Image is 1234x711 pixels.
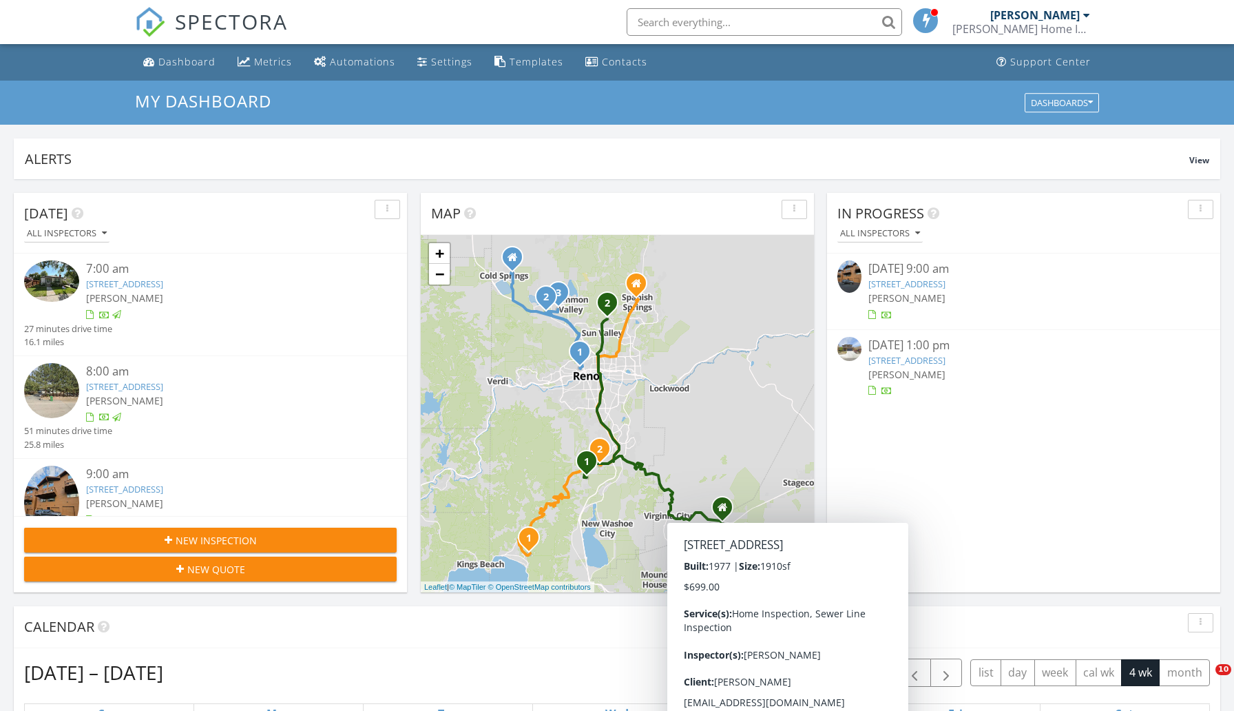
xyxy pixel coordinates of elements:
[1025,93,1099,112] button: Dashboards
[1031,98,1093,107] div: Dashboards
[86,394,163,407] span: [PERSON_NAME]
[421,581,594,593] div: |
[512,257,521,265] div: 17568 Sunstone Ct, Reno NV 89508
[27,229,107,238] div: All Inspectors
[991,50,1096,75] a: Support Center
[86,466,366,483] div: 9:00 am
[930,659,963,687] button: Next
[24,528,397,553] button: New Inspection
[24,336,112,349] div: 16.1 miles
[1215,664,1231,675] span: 10
[1187,664,1220,697] iframe: Intercom live chat
[840,229,920,238] div: All Inspectors
[86,497,163,510] span: [PERSON_NAME]
[584,457,589,467] i: 1
[86,363,366,380] div: 8:00 am
[580,351,588,360] div: 1130 Bon Rea Way, Reno, NV 89503
[176,533,257,548] span: New Inspection
[429,264,450,285] a: Zoom out
[254,55,292,68] div: Metrics
[1001,659,1035,686] button: day
[431,204,461,223] span: Map
[510,55,563,68] div: Templates
[175,7,288,36] span: SPECTORA
[605,299,610,309] i: 2
[837,225,923,243] button: All Inspectors
[138,50,221,75] a: Dashboard
[24,557,397,581] button: New Quote
[24,260,79,302] img: 9283592%2Fcover_photos%2FYHrxw3G1N8PN7WzAAcZf%2Fsmall.jpg
[24,659,163,686] h2: [DATE] – [DATE]
[86,291,163,305] span: [PERSON_NAME]
[587,461,595,469] div: 15420 Cherrywood Dr, Reno, NV 89511
[636,283,645,291] div: 10415 Palm Springs Dr, Sparks NV 89441
[627,8,902,36] input: Search everything...
[868,337,1179,354] div: [DATE] 1:00 pm
[529,537,537,546] div: 400 Fairview Blvd 218, Incline Village, NV 89451
[868,354,945,367] a: [STREET_ADDRESS]
[607,302,616,311] div: 6255 Mohave Ct, Sun Valley, NV 89433
[837,260,1210,322] a: [DATE] 9:00 am [STREET_ADDRESS] [PERSON_NAME]
[899,659,931,687] button: Previous
[24,363,79,418] img: streetview
[546,296,554,305] div: 7094 Peppermint Dr, Reno, NV 89506
[431,55,472,68] div: Settings
[135,90,271,112] span: My Dashboard
[1076,659,1122,686] button: cal wk
[1010,55,1091,68] div: Support Center
[158,55,216,68] div: Dashboard
[868,260,1179,278] div: [DATE] 9:00 am
[25,150,1189,168] div: Alerts
[837,204,924,223] span: In Progress
[868,291,945,305] span: [PERSON_NAME]
[488,583,591,591] a: © OpenStreetMap contributors
[526,534,532,544] i: 1
[868,368,945,381] span: [PERSON_NAME]
[722,507,731,515] div: 130 Ring Rd, Dayton NV 89403
[187,562,245,577] span: New Quote
[952,22,1090,36] div: Herron Home Inspections, LLC
[24,204,68,223] span: [DATE]
[837,337,861,361] img: streetview
[24,617,94,636] span: Calendar
[837,260,861,293] img: 9369074%2Fcover_photos%2FXhb8DvQDGTbme1DGtrHq%2Fsmall.jpg
[558,292,567,300] div: 9542 Angel Falls Dr, Reno, NV 89506
[24,438,112,451] div: 25.8 miles
[330,55,395,68] div: Automations
[840,659,890,686] button: [DATE]
[24,225,109,243] button: All Inspectors
[1189,154,1209,166] span: View
[556,289,561,298] i: 3
[1121,659,1160,686] button: 4 wk
[86,380,163,393] a: [STREET_ADDRESS]
[489,50,569,75] a: Templates
[1034,659,1076,686] button: week
[990,8,1080,22] div: [PERSON_NAME]
[577,348,583,358] i: 1
[429,243,450,264] a: Zoom in
[449,583,486,591] a: © MapTiler
[86,483,163,495] a: [STREET_ADDRESS]
[24,260,397,349] a: 7:00 am [STREET_ADDRESS] [PERSON_NAME] 27 minutes drive time 16.1 miles
[24,322,112,336] div: 27 minutes drive time
[308,50,401,75] a: Automations (Basic)
[135,19,288,48] a: SPECTORA
[597,445,603,455] i: 2
[86,260,366,278] div: 7:00 am
[86,278,163,290] a: [STREET_ADDRESS]
[837,337,1210,398] a: [DATE] 1:00 pm [STREET_ADDRESS] [PERSON_NAME]
[970,659,1001,686] button: list
[24,466,79,539] img: 9369074%2Fcover_photos%2FXhb8DvQDGTbme1DGtrHq%2Fsmall.jpg
[24,466,397,569] a: 9:00 am [STREET_ADDRESS] [PERSON_NAME] 1 hours and 9 minutes drive time 44.9 miles
[602,55,647,68] div: Contacts
[424,583,447,591] a: Leaflet
[135,7,165,37] img: The Best Home Inspection Software - Spectora
[24,424,112,437] div: 51 minutes drive time
[580,50,653,75] a: Contacts
[543,293,549,302] i: 2
[600,449,608,457] div: 14144 American Pillar Ct, Reno, NV 89511
[868,278,945,290] a: [STREET_ADDRESS]
[412,50,478,75] a: Settings
[1159,659,1210,686] button: month
[24,363,397,451] a: 8:00 am [STREET_ADDRESS] [PERSON_NAME] 51 minutes drive time 25.8 miles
